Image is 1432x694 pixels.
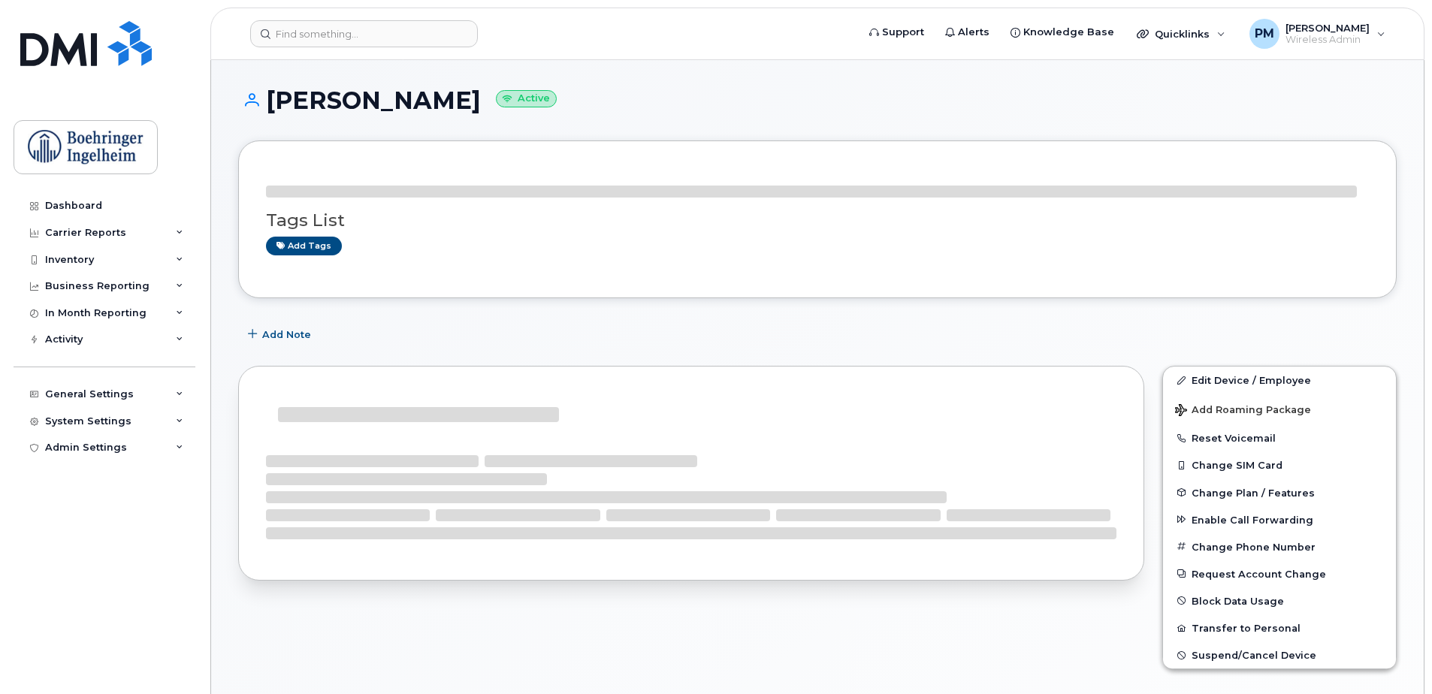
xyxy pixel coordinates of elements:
[266,237,342,255] a: Add tags
[1163,479,1396,506] button: Change Plan / Features
[266,211,1369,230] h3: Tags List
[1163,424,1396,451] button: Reset Voicemail
[1192,650,1316,661] span: Suspend/Cancel Device
[1175,404,1311,418] span: Add Roaming Package
[1163,560,1396,587] button: Request Account Change
[262,327,311,342] span: Add Note
[1163,506,1396,533] button: Enable Call Forwarding
[1163,614,1396,641] button: Transfer to Personal
[1163,367,1396,394] a: Edit Device / Employee
[1163,641,1396,668] button: Suspend/Cancel Device
[1163,394,1396,424] button: Add Roaming Package
[1163,587,1396,614] button: Block Data Usage
[238,321,324,348] button: Add Note
[1163,451,1396,478] button: Change SIM Card
[1192,487,1315,498] span: Change Plan / Features
[496,90,557,107] small: Active
[1163,533,1396,560] button: Change Phone Number
[238,87,1397,113] h1: [PERSON_NAME]
[1192,514,1313,525] span: Enable Call Forwarding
